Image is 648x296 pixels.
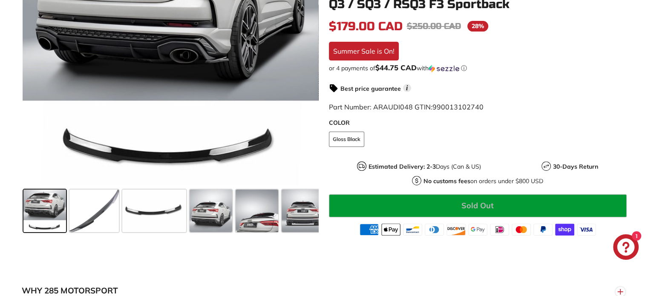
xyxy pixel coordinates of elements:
[423,177,470,185] strong: No customs fees
[329,194,627,217] button: Sold Out
[553,163,598,170] strong: 30-Days Return
[403,84,411,92] span: i
[329,64,627,72] div: or 4 payments of$44.75 CADwithSezzle Click to learn more about Sezzle
[425,224,444,236] img: diners_club
[468,224,487,236] img: google_pay
[360,224,379,236] img: american_express
[512,224,531,236] img: master
[329,103,484,111] span: Part Number: ARAUDI048 GTIN:
[461,201,494,210] span: Sold Out
[329,19,403,34] span: $179.00 CAD
[381,224,400,236] img: apple_pay
[423,177,543,186] p: on orders under $800 USD
[432,103,484,111] span: 990013102740
[467,21,488,32] span: 28%
[446,224,466,236] img: discover
[329,118,627,127] label: COLOR
[577,224,596,236] img: visa
[555,224,574,236] img: shopify_pay
[340,85,401,92] strong: Best price guarantee
[329,42,399,60] div: Summer Sale is On!
[429,65,459,72] img: Sezzle
[403,224,422,236] img: bancontact
[329,64,627,72] div: or 4 payments of with
[369,163,436,170] strong: Estimated Delivery: 2-3
[490,224,509,236] img: ideal
[533,224,553,236] img: paypal
[369,162,481,171] p: Days (Can & US)
[375,63,417,72] span: $44.75 CAD
[611,234,641,262] inbox-online-store-chat: Shopify online store chat
[407,21,461,32] span: $250.00 CAD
